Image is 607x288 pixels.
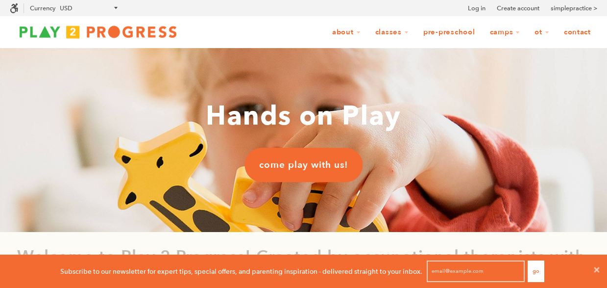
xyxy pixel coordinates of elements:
a: Create account [497,3,539,13]
a: Camps [484,23,527,42]
a: About [326,23,367,42]
a: Classes [369,23,415,42]
span: come play with us! [259,158,348,171]
label: Currency [30,4,55,12]
input: email@example.com [427,261,525,282]
a: Pre-Preschool [417,23,482,42]
a: Log in [468,3,486,13]
a: Contact [558,23,597,42]
img: Play2Progress logo [10,22,186,42]
p: Subscribe to our newsletter for expert tips, special offers, and parenting inspiration - delivere... [60,266,422,277]
a: simplepractice > [551,3,597,13]
a: come play with us! [244,148,363,182]
button: Go [528,261,544,282]
a: OT [528,23,556,42]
